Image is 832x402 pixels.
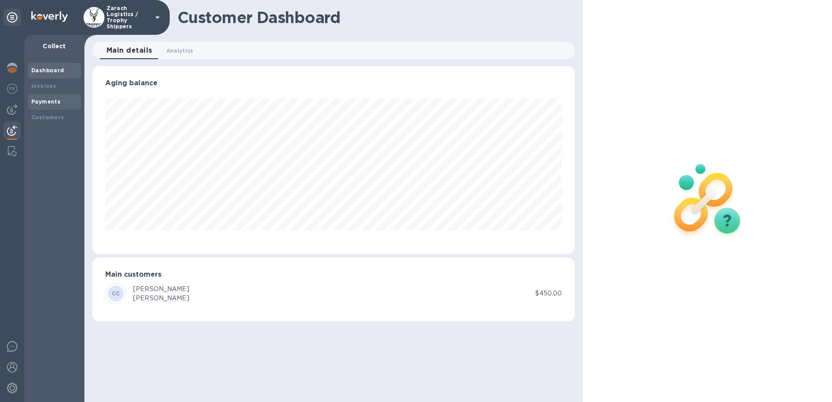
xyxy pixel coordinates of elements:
b: Payments [31,98,60,105]
img: Foreign exchange [7,84,17,94]
p: $450.00 [535,289,562,298]
p: Zarach Logistics / Trophy Shippers [107,5,150,30]
h1: Customer Dashboard [178,8,569,27]
span: Main details [107,44,152,57]
h3: Main customers [105,271,562,279]
b: CC [112,290,120,297]
div: Unpin categories [3,9,21,26]
b: Invoices [31,83,56,89]
b: Dashboard [31,67,64,74]
span: Analytics [166,46,194,55]
p: Collect [31,42,77,50]
div: [PERSON_NAME] [133,285,189,294]
div: [PERSON_NAME] [133,294,189,303]
img: Logo [31,11,68,22]
h3: Aging balance [105,79,562,87]
b: Customers [31,114,64,121]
